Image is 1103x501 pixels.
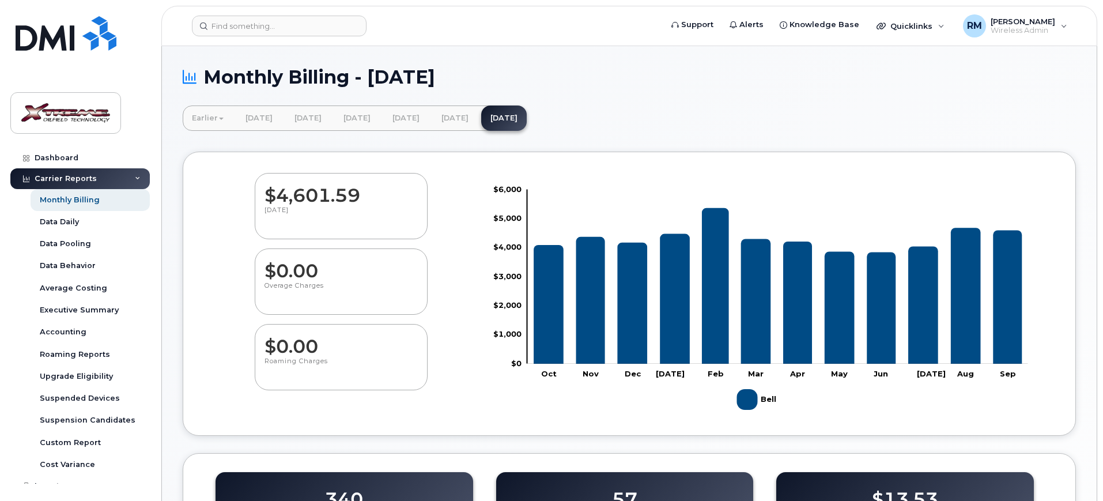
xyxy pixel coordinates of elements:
tspan: May [831,368,848,378]
p: Overage Charges [265,281,418,302]
g: Legend [737,385,779,415]
a: [DATE] [481,106,527,131]
dd: $0.00 [265,249,418,281]
tspan: Nov [583,368,599,378]
tspan: Oct [541,368,557,378]
p: [DATE] [265,206,418,227]
tspan: Sep [1000,368,1016,378]
a: [DATE] [383,106,429,131]
tspan: $1,000 [493,329,522,338]
tspan: $4,000 [493,242,522,251]
g: Bell [737,385,779,415]
h1: Monthly Billing - [DATE] [183,67,1076,87]
tspan: Mar [748,368,764,378]
tspan: Feb [708,368,724,378]
tspan: Apr [790,368,805,378]
a: [DATE] [236,106,282,131]
dd: $4,601.59 [265,174,418,206]
tspan: $6,000 [493,184,522,193]
g: Bell [534,208,1022,363]
a: [DATE] [432,106,478,131]
tspan: Jun [874,368,888,378]
tspan: $2,000 [493,300,522,310]
tspan: $3,000 [493,271,522,280]
tspan: [DATE] [656,368,685,378]
p: Roaming Charges [265,357,418,378]
a: [DATE] [334,106,380,131]
tspan: Dec [625,368,641,378]
tspan: [DATE] [917,368,946,378]
tspan: $0 [511,358,522,367]
tspan: Aug [957,368,974,378]
dd: $0.00 [265,325,418,357]
g: Chart [493,184,1028,414]
tspan: $5,000 [493,213,522,223]
a: [DATE] [285,106,331,131]
a: Earlier [183,106,233,131]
